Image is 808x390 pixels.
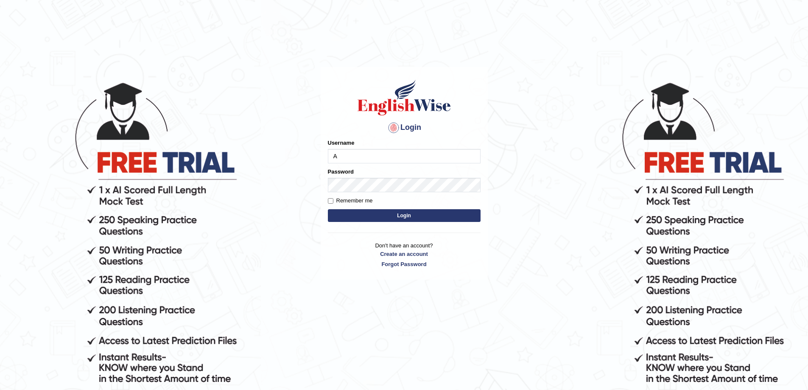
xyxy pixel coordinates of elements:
input: Remember me [328,198,333,204]
p: Don't have an account? [328,241,481,268]
label: Password [328,168,354,176]
a: Create an account [328,250,481,258]
button: Login [328,209,481,222]
h4: Login [328,121,481,135]
label: Username [328,139,355,147]
a: Forgot Password [328,260,481,268]
label: Remember me [328,196,373,205]
img: Logo of English Wise sign in for intelligent practice with AI [356,79,453,117]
